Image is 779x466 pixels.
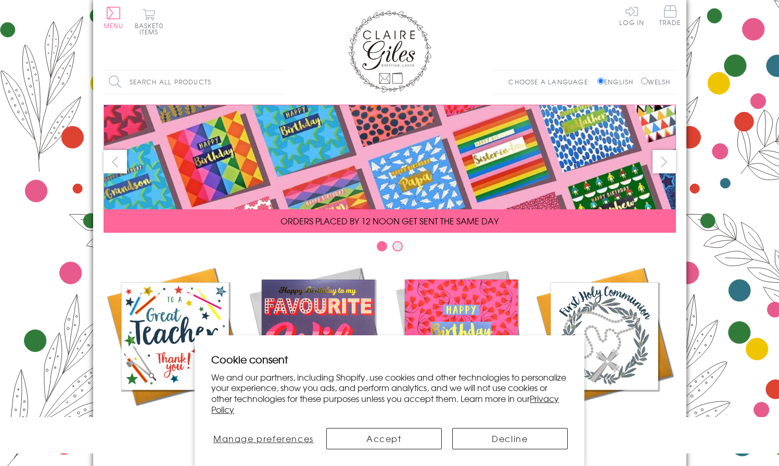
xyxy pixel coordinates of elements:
span: Menu [104,21,124,30]
label: English [597,77,638,86]
input: English [597,78,604,84]
button: Basket0 items [135,8,163,35]
a: Academic [104,265,247,428]
button: next [653,150,676,173]
button: Accept [326,428,442,449]
span: Communion and Confirmation [560,415,648,440]
input: Welsh [641,78,648,84]
p: Choose a language: [508,77,595,86]
p: We and our partners, including Shopify, use cookies and other technologies to personalize your ex... [211,372,568,415]
button: prev [104,150,127,173]
label: Welsh [641,77,671,86]
a: Trade [659,5,681,28]
button: Menu [104,7,124,29]
button: Carousel Page 1 (Current Slide) [377,241,387,251]
a: Privacy Policy [211,392,559,415]
input: Search all products [104,70,286,94]
a: Birthdays [390,265,533,428]
a: Communion and Confirmation [533,265,676,440]
h2: Cookie consent [211,352,568,367]
a: Log In [619,5,644,26]
span: 0 items [139,21,163,36]
button: Decline [452,428,568,449]
div: Carousel Pagination [104,241,676,257]
input: Search [275,70,286,94]
button: Carousel Page 2 [392,241,403,251]
span: Trade [659,5,681,26]
a: New Releases [247,265,390,428]
span: Manage preferences [213,432,314,445]
button: Manage preferences [211,428,315,449]
span: ORDERS PLACED BY 12 NOON GET SENT THE SAME DAY [280,215,499,227]
span: Academic [148,415,202,428]
img: Claire Giles Greetings Cards [348,10,431,93]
